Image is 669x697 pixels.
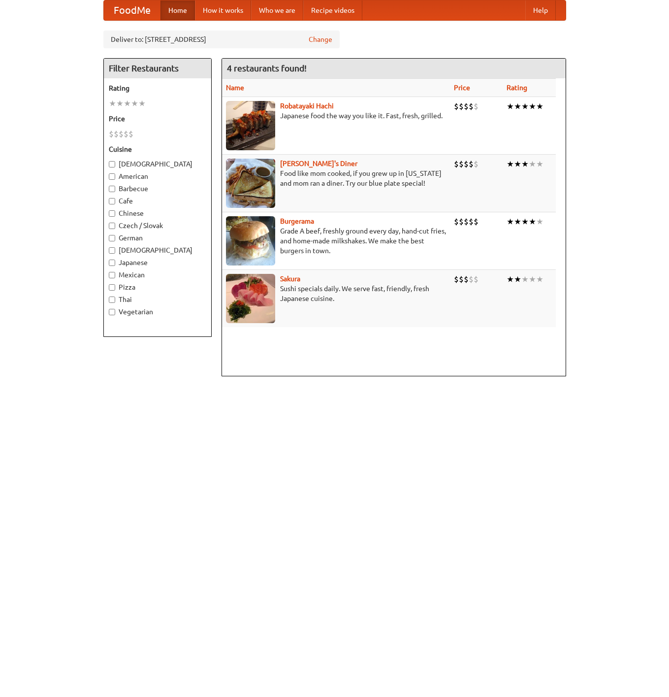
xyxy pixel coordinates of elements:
label: Pizza [109,282,206,292]
input: Japanese [109,260,115,266]
li: ★ [514,274,521,285]
img: sakura.jpg [226,274,275,323]
li: ★ [131,98,138,109]
p: Grade A beef, freshly ground every day, hand-cut fries, and home-made milkshakes. We make the bes... [226,226,446,256]
li: ★ [521,159,529,169]
li: $ [474,101,478,112]
input: Czech / Slovak [109,223,115,229]
li: ★ [529,159,536,169]
h5: Price [109,114,206,124]
input: Vegetarian [109,309,115,315]
li: ★ [109,98,116,109]
li: ★ [507,216,514,227]
label: [DEMOGRAPHIC_DATA] [109,159,206,169]
li: ★ [521,216,529,227]
li: $ [454,216,459,227]
h5: Cuisine [109,144,206,154]
li: ★ [536,159,543,169]
li: ★ [507,274,514,285]
li: $ [464,274,469,285]
li: $ [464,159,469,169]
a: Home [160,0,195,20]
label: Thai [109,295,206,304]
input: Pizza [109,284,115,291]
div: Deliver to: [STREET_ADDRESS] [103,31,340,48]
p: Japanese food the way you like it. Fast, fresh, grilled. [226,111,446,121]
li: ★ [507,159,514,169]
li: $ [459,159,464,169]
a: Robatayaki Hachi [280,102,334,110]
li: $ [474,216,478,227]
label: Czech / Slovak [109,221,206,231]
a: Who we are [251,0,303,20]
input: [DEMOGRAPHIC_DATA] [109,247,115,254]
a: [PERSON_NAME]'s Diner [280,160,357,167]
input: Chinese [109,210,115,217]
label: German [109,233,206,243]
h5: Rating [109,83,206,93]
li: $ [474,159,478,169]
a: FoodMe [104,0,160,20]
li: $ [459,274,464,285]
label: [DEMOGRAPHIC_DATA] [109,245,206,255]
a: How it works [195,0,251,20]
li: $ [119,129,124,139]
li: $ [469,216,474,227]
a: Name [226,84,244,92]
li: ★ [116,98,124,109]
a: Sakura [280,275,300,283]
li: $ [464,216,469,227]
input: Thai [109,297,115,303]
li: ★ [138,98,146,109]
li: ★ [536,216,543,227]
label: Barbecue [109,184,206,194]
li: $ [454,101,459,112]
li: $ [459,216,464,227]
a: Price [454,84,470,92]
li: $ [474,274,478,285]
li: ★ [124,98,131,109]
h4: Filter Restaurants [104,59,211,78]
label: Vegetarian [109,307,206,317]
li: ★ [536,101,543,112]
img: robatayaki.jpg [226,101,275,150]
label: Japanese [109,258,206,267]
label: Mexican [109,270,206,280]
input: Barbecue [109,186,115,192]
p: Sushi specials daily. We serve fast, friendly, fresh Japanese cuisine. [226,284,446,303]
li: ★ [529,216,536,227]
li: $ [124,129,128,139]
input: [DEMOGRAPHIC_DATA] [109,161,115,167]
li: ★ [514,216,521,227]
a: Rating [507,84,527,92]
label: American [109,171,206,181]
input: German [109,235,115,241]
li: ★ [514,101,521,112]
label: Chinese [109,208,206,218]
ng-pluralize: 4 restaurants found! [227,64,307,73]
img: burgerama.jpg [226,216,275,266]
li: $ [128,129,133,139]
a: Burgerama [280,217,314,225]
li: ★ [529,274,536,285]
input: American [109,173,115,180]
a: Recipe videos [303,0,362,20]
li: ★ [521,101,529,112]
li: $ [109,129,114,139]
li: $ [464,101,469,112]
li: $ [469,159,474,169]
li: ★ [521,274,529,285]
li: ★ [514,159,521,169]
li: ★ [507,101,514,112]
p: Food like mom cooked, if you grew up in [US_STATE] and mom ran a diner. Try our blue plate special! [226,168,446,188]
label: Cafe [109,196,206,206]
img: sallys.jpg [226,159,275,208]
input: Mexican [109,272,115,278]
input: Cafe [109,198,115,204]
li: $ [114,129,119,139]
a: Change [309,34,332,44]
